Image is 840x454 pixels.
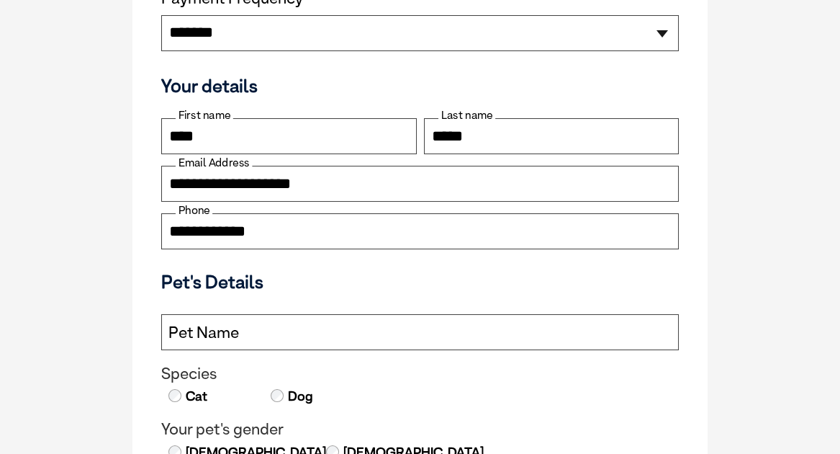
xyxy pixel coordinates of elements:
h3: Your details [161,75,679,97]
label: Dog [286,387,313,406]
label: Phone [176,204,212,217]
label: Last name [438,109,495,122]
label: First name [176,109,233,122]
label: Cat [184,387,207,406]
legend: Species [161,365,679,383]
label: Email Address [176,156,252,169]
h3: Pet's Details [155,271,685,293]
legend: Your pet's gender [161,420,679,439]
